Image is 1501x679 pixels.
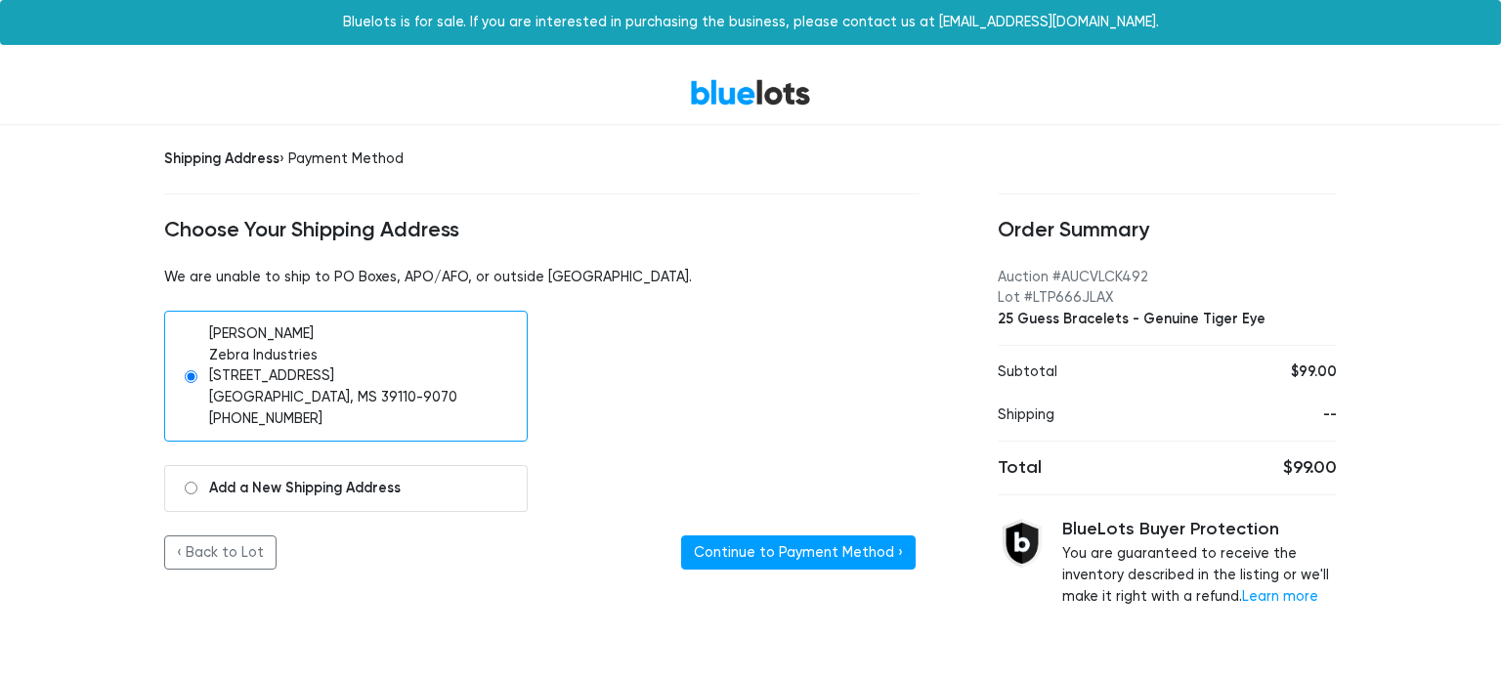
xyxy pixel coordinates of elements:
[983,404,1228,426] div: Shipping
[164,535,277,571] a: ‹ Back to Lot
[164,311,528,442] a: [PERSON_NAME]Zebra Industries[STREET_ADDRESS][GEOGRAPHIC_DATA], MS 39110-9070[PHONE_NUMBER]
[209,478,401,499] span: Add a New Shipping Address
[164,465,528,512] a: Add a New Shipping Address
[998,218,1337,243] h4: Order Summary
[998,287,1337,309] div: Lot #LTP666JLAX
[1182,457,1337,479] h5: $99.00
[681,535,916,571] button: Continue to Payment Method ›
[164,267,920,288] p: We are unable to ship to PO Boxes, APO/AFO, or outside [GEOGRAPHIC_DATA].
[998,519,1047,568] img: buyer_protection_shield-3b65640a83011c7d3ede35a8e5a80bfdfaa6a97447f0071c1475b91a4b0b3d01.png
[164,149,279,167] span: Shipping Address
[998,267,1337,288] div: Auction #AUCVLCK492
[998,309,1337,330] div: 25 Guess Bracelets - Genuine Tiger Eye
[983,361,1228,383] div: Subtotal
[1243,361,1337,383] div: $99.00
[1243,404,1337,426] div: --
[690,78,811,106] a: BlueLots
[164,149,920,170] div: › Payment Method
[1062,519,1337,540] h5: BlueLots Buyer Protection
[1242,588,1318,605] a: Learn more
[164,218,920,243] h4: Choose Your Shipping Address
[209,323,457,429] div: [PERSON_NAME] Zebra Industries [STREET_ADDRESS] [GEOGRAPHIC_DATA], MS 39110-9070 [PHONE_NUMBER]
[998,457,1152,479] h5: Total
[1062,519,1337,607] div: You are guaranteed to receive the inventory described in the listing or we'll make it right with ...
